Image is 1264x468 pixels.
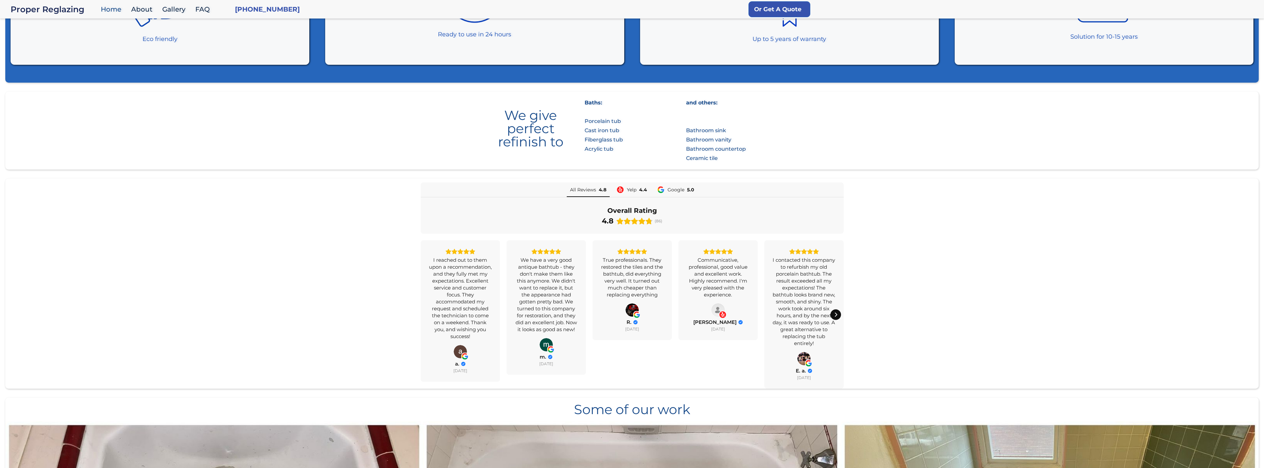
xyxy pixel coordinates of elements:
[599,187,606,193] div: Rating: 4.8 out of 5
[796,368,812,374] a: Review by E. a.
[687,256,749,298] div: Communicative, professional, good value and excellent work. Highly recommend. I'm very pleased wi...
[455,361,459,367] span: a.
[626,303,639,317] a: View on Google
[655,219,662,223] span: (86)
[773,256,835,347] div: I contacted this company to refurbish my old porcelain bathtub. The result exceeded all my expect...
[540,338,553,351] a: View on Google
[686,99,717,106] strong: and others:‍
[97,2,128,17] a: Home
[627,319,632,325] span: R.
[159,2,192,17] a: Gallery
[797,352,811,365] img: E. a.
[429,256,492,340] div: I reached out to them upon a recommendation, and they fully met my expectations. Excellent servic...
[693,319,743,325] a: Review by J. H.
[235,5,300,14] a: [PHONE_NUMBER]
[128,2,159,17] a: About
[687,187,694,193] div: 5.0
[599,187,606,193] div: 4.8
[11,5,97,14] div: Proper Reglazing
[668,187,684,192] span: Google
[461,362,466,366] div: Verified Customer
[797,375,811,380] div: [DATE]
[686,127,746,161] strong: ‍ Bathroom sink Bathroom vanity Bathroom countertop Ceramic tile
[602,216,653,226] div: Rating: 4.8 out of 5
[601,249,664,254] div: Rating: 5.0 out of 5
[748,1,810,17] a: Or Get A Quote
[5,398,1259,416] div: Some of our work
[423,309,434,320] div: Previous
[639,187,647,193] div: Rating: 4.4 out of 5
[540,354,553,360] a: Review by m.
[192,2,216,17] a: FAQ
[570,187,596,192] span: All Reviews
[627,187,636,192] span: Yelp
[626,303,639,317] img: R.
[540,338,553,351] img: m.
[601,256,664,298] div: True professionals. They restored the tiles and the bathtub, did everything very well. It turned ...
[602,216,614,226] div: 4.8
[429,249,492,254] div: Rating: 5.0 out of 5
[585,99,602,106] strong: Baths:
[627,319,638,325] a: Review by R.
[687,187,694,193] div: Rating: 5.0 out of 5
[693,319,737,325] span: [PERSON_NAME]
[808,369,812,373] div: Verified Customer
[711,303,725,317] a: View on Yelp
[607,205,657,216] div: Overall Rating
[738,320,743,325] div: Verified Customer
[711,327,725,332] div: [DATE]
[797,352,811,365] a: View on Google
[625,327,639,332] div: [DATE]
[773,249,835,254] div: Rating: 5.0 out of 5
[539,361,553,367] div: [DATE]
[142,34,177,44] div: Eco friendly
[548,355,553,359] div: Verified Customer
[752,34,826,44] div: Up to 5 years of warranty
[1070,32,1138,41] div: Solution for 10-15 years
[515,249,578,254] div: Rating: 5.0 out of 5
[540,354,546,360] span: m.
[454,345,467,358] a: View on Google
[421,240,844,389] div: Carousel
[455,361,466,367] a: Review by a.
[11,5,97,14] a: home
[438,30,511,48] div: Ready to use in 24 hours ‍
[585,98,623,154] div: Porcelain tub Cast iron tub Fiberglass tub Acrylic tub
[483,103,578,148] div: We give perfect refinish to
[830,309,841,320] div: Next
[453,368,467,373] div: [DATE]
[454,345,467,358] img: a.
[639,187,647,193] div: 4.4
[687,249,749,254] div: Rating: 5.0 out of 5
[515,256,578,333] div: We have a very good antique bathtub - they don't make them like this anymore. We didn't want to r...
[633,320,638,325] div: Verified Customer
[796,368,806,374] span: E. a.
